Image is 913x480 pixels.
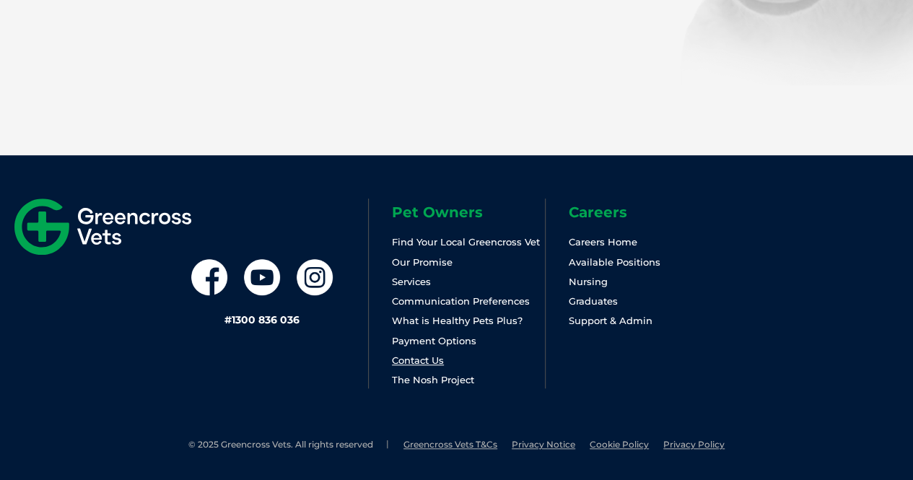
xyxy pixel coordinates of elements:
a: Careers Home [569,236,637,248]
a: Nursing [569,276,608,287]
a: Our Promise [392,256,453,268]
a: Services [392,276,431,287]
h6: Careers [569,205,722,219]
li: © 2025 Greencross Vets. All rights reserved [188,439,389,451]
a: Cookie Policy [590,439,649,450]
a: Support & Admin [569,315,652,326]
a: The Nosh Project [392,374,474,385]
a: Privacy Notice [512,439,575,450]
a: Available Positions [569,256,660,268]
a: Find Your Local Greencross Vet [392,236,540,248]
a: Payment Options [392,335,476,346]
h6: Pet Owners [392,205,545,219]
a: Contact Us [392,354,444,366]
a: Graduates [569,295,618,307]
a: Communication Preferences [392,295,530,307]
a: What is Healthy Pets Plus? [392,315,523,326]
a: Privacy Policy [663,439,725,450]
span: # [224,313,232,326]
a: #1300 836 036 [224,313,300,326]
a: Greencross Vets T&Cs [403,439,497,450]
